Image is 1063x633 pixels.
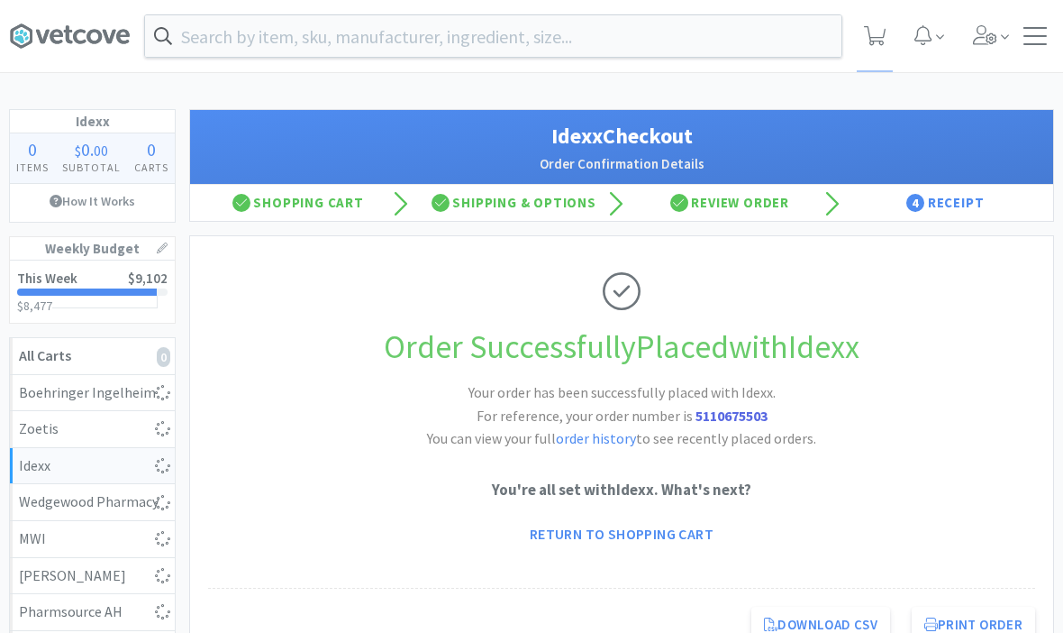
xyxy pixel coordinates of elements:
span: $ [75,142,81,160]
a: Boehringer Ingelheim [10,375,175,412]
strong: 5110675503 [695,407,768,425]
h1: Weekly Budget [10,237,175,261]
a: How It Works [10,184,175,218]
span: 0 [81,138,90,161]
div: Review Order [622,185,838,221]
span: $9,102 [128,270,168,287]
span: 00 [94,142,108,160]
h1: Order Successfully Placed with Idexx [208,321,1035,373]
h1: Idexx Checkout [208,119,1035,153]
div: [PERSON_NAME] [19,564,166,588]
a: This Week$9,102$8,477 [10,261,175,323]
p: You're all set with Idexx . What's next? [208,478,1035,502]
div: Shipping & Options [406,185,622,221]
h1: Idexx [10,110,175,133]
span: 0 [28,138,37,161]
div: Pharmsource AH [19,601,166,624]
a: Idexx [10,448,175,485]
div: Receipt [838,185,1054,221]
a: Pharmsource AH [10,594,175,631]
input: Search by item, sku, manufacturer, ingredient, size... [145,15,841,57]
a: order history [556,429,636,447]
span: 4 [906,194,924,212]
span: 0 [147,138,156,161]
a: [PERSON_NAME] [10,558,175,595]
span: For reference, your order number is [477,407,768,425]
a: Return to Shopping Cart [517,516,726,552]
div: MWI [19,527,166,551]
h2: Order Confirmation Details [208,153,1035,175]
div: . [56,141,128,159]
strong: All Carts [19,346,71,364]
div: Zoetis [19,417,166,441]
div: Idexx [19,454,166,478]
div: Shopping Cart [190,185,406,221]
a: Wedgewood Pharmacy [10,484,175,521]
a: All Carts0 [10,338,175,375]
i: 0 [157,347,170,367]
div: Wedgewood Pharmacy [19,491,166,514]
span: $8,477 [17,298,52,314]
h4: Items [10,159,56,176]
h2: This Week [17,271,77,285]
h2: Your order has been successfully placed with Idexx. You can view your full to see recently placed... [351,381,892,451]
h4: Subtotal [56,159,128,176]
a: MWI [10,521,175,558]
a: Zoetis [10,411,175,448]
div: Boehringer Ingelheim [19,381,166,405]
h4: Carts [127,159,175,176]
